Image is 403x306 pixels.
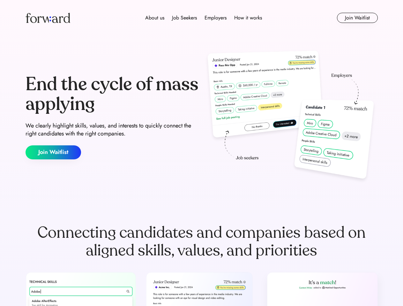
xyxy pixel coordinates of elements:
div: We clearly highlight skills, values, and interests to quickly connect the right candidates with t... [26,122,199,138]
button: Join Waitlist [337,13,378,23]
div: Connecting candidates and companies based on aligned skills, values, and priorities [26,224,378,259]
div: How it works [234,14,262,22]
div: Job Seekers [172,14,197,22]
button: Join Waitlist [26,145,81,159]
img: hero-image.png [204,48,378,186]
div: Employers [205,14,227,22]
div: End the cycle of mass applying [26,75,199,114]
img: Forward logo [26,13,70,23]
div: About us [145,14,164,22]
